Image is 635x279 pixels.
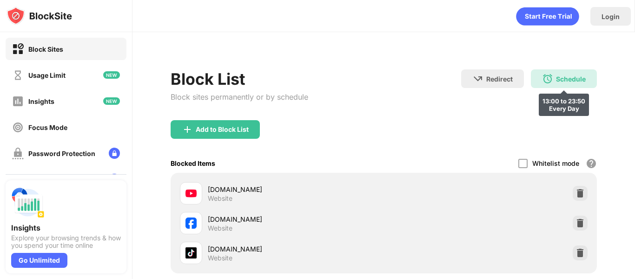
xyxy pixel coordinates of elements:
[196,126,249,133] div: Add to Block List
[12,148,24,159] img: password-protection-off.svg
[171,92,308,102] div: Block sites permanently or by schedule
[11,186,45,219] img: push-insights.svg
[185,188,197,199] img: favicons
[208,254,232,262] div: Website
[11,253,67,268] div: Go Unlimited
[208,184,384,194] div: [DOMAIN_NAME]
[7,7,72,25] img: logo-blocksite.svg
[11,234,121,249] div: Explore your browsing trends & how you spend your time online
[208,214,384,224] div: [DOMAIN_NAME]
[109,174,120,185] img: lock-menu.svg
[532,159,579,167] div: Whitelist mode
[28,45,63,53] div: Block Sites
[12,69,24,81] img: time-usage-off.svg
[109,148,120,159] img: lock-menu.svg
[12,43,24,55] img: block-on.svg
[28,150,95,157] div: Password Protection
[185,247,197,259] img: favicons
[602,13,620,20] div: Login
[28,97,54,105] div: Insights
[103,71,120,79] img: new-icon.svg
[542,97,585,105] div: 13:00 to 23:50
[208,194,232,203] div: Website
[556,75,586,83] div: Schedule
[208,244,384,254] div: [DOMAIN_NAME]
[103,97,120,105] img: new-icon.svg
[12,95,24,107] img: insights-off.svg
[486,75,513,83] div: Redirect
[28,71,66,79] div: Usage Limit
[11,223,121,232] div: Insights
[12,174,24,185] img: customize-block-page-off.svg
[516,7,579,26] div: animation
[185,218,197,229] img: favicons
[171,159,215,167] div: Blocked Items
[171,69,308,88] div: Block List
[542,105,585,112] div: Every Day
[28,123,67,131] div: Focus Mode
[208,224,232,232] div: Website
[12,122,24,133] img: focus-off.svg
